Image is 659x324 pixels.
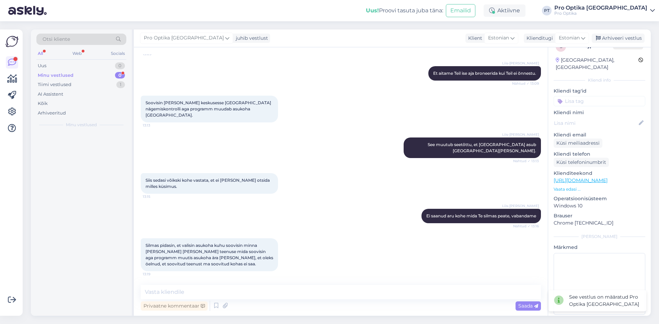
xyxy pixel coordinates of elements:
div: Arhiveeritud [38,110,66,117]
button: Emailid [446,4,475,17]
p: Operatsioonisüsteem [554,195,645,202]
span: Siis sedasi võikski kohe vastata, et ei [PERSON_NAME] otsida milles küsimus. [146,178,271,189]
div: juhib vestlust [233,35,268,42]
a: Pro Optika [GEOGRAPHIC_DATA]Pro Optika [554,5,655,16]
input: Lisa nimi [554,119,637,127]
p: Kliendi nimi [554,109,645,116]
p: Windows 10 [554,202,645,209]
div: [PERSON_NAME] [554,233,645,240]
div: AI Assistent [38,91,63,98]
span: See muutub seetõttu, et [GEOGRAPHIC_DATA] asub [GEOGRAPHIC_DATA][PERSON_NAME]. [428,142,537,153]
div: See vestlus on määratud Pro Optika [GEOGRAPHIC_DATA] [569,293,641,308]
div: Kliendi info [554,77,645,83]
span: Ei saanud aru kohe mida Te silmas peate, vabandame [426,213,536,218]
div: PT [542,6,552,15]
div: Minu vestlused [38,72,73,79]
p: Chrome [TECHNICAL_ID] [554,219,645,227]
div: Pro Optika [GEOGRAPHIC_DATA] [554,5,647,11]
span: Nähtud ✓ 13:16 [513,224,539,229]
span: 13:13 [143,123,169,128]
p: Kliendi tag'id [554,87,645,95]
span: Liis-[PERSON_NAME] [502,61,539,66]
span: Liis-[PERSON_NAME] [502,132,539,137]
span: Minu vestlused [66,122,97,128]
span: Et aitame Teil ise aja broneerida kui Teil ei õnnestu. [433,71,536,76]
div: 0 [115,72,125,79]
p: Brauser [554,212,645,219]
p: Kliendi email [554,131,645,139]
div: Küsi telefoninumbrit [554,158,609,167]
span: 13:09 [143,51,169,57]
span: Silmas pidasin, et valisin asukoha kuhu soovisin minna [PERSON_NAME] [PERSON_NAME] teenuse mida s... [146,243,274,266]
div: Klienditugi [524,35,553,42]
div: 1 [116,81,125,88]
div: All [36,49,44,58]
p: Vaata edasi ... [554,186,645,192]
a: [URL][DOMAIN_NAME] [554,177,608,183]
input: Lisa tag [554,96,645,106]
span: Saada [518,303,538,309]
div: Aktiivne [484,4,525,17]
div: Tiimi vestlused [38,81,71,88]
p: Kliendi telefon [554,151,645,158]
div: Privaatne kommentaar [141,301,208,311]
div: 0 [115,62,125,69]
div: Web [71,49,83,58]
span: Otsi kliente [43,36,70,43]
span: Soovisin [PERSON_NAME] keskusesse [GEOGRAPHIC_DATA] nägemiskontrolli aga programm muudab asukoha ... [146,100,272,118]
div: Socials [109,49,126,58]
div: Pro Optika [554,11,647,16]
div: Küsi meiliaadressi [554,139,602,148]
img: Askly Logo [5,35,19,48]
span: Nähtud ✓ 13:13 [513,158,539,164]
span: Nähtud ✓ 13:09 [512,81,539,86]
span: 13:15 [143,194,169,199]
span: Estonian [488,34,509,42]
p: Klienditeekond [554,170,645,177]
div: Proovi tasuta juba täna: [366,7,443,15]
div: [GEOGRAPHIC_DATA], [GEOGRAPHIC_DATA] [556,57,638,71]
div: Kõik [38,100,48,107]
div: Uus [38,62,46,69]
span: Liis-[PERSON_NAME] [502,203,539,208]
div: Arhiveeri vestlus [592,34,645,43]
span: Pro Optika [GEOGRAPHIC_DATA] [144,34,224,42]
div: Klient [465,35,482,42]
span: Estonian [559,34,580,42]
b: Uus! [366,7,379,14]
p: Märkmed [554,244,645,251]
span: 13:19 [143,272,169,277]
